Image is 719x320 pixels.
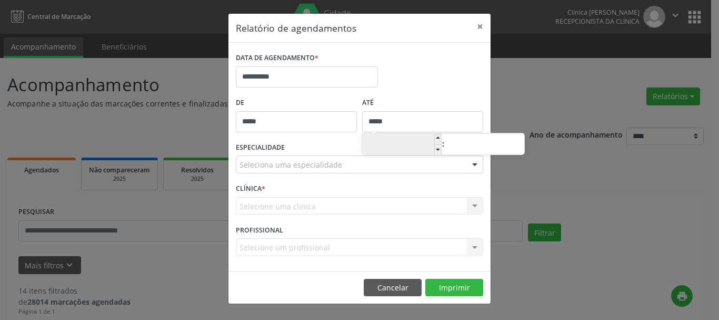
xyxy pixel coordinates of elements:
[236,50,318,66] label: DATA DE AGENDAMENTO
[239,159,342,170] span: Seleciona uma especialidade
[236,181,265,197] label: CLÍNICA
[236,222,283,238] label: PROFISSIONAL
[445,134,524,156] input: Minute
[362,95,483,111] label: ATÉ
[425,279,483,297] button: Imprimir
[470,14,491,40] button: Close
[364,279,422,297] button: Cancelar
[362,134,442,156] input: Hour
[236,95,357,111] label: De
[442,133,445,154] span: :
[236,140,285,156] label: ESPECIALIDADE
[236,21,356,35] h5: Relatório de agendamentos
